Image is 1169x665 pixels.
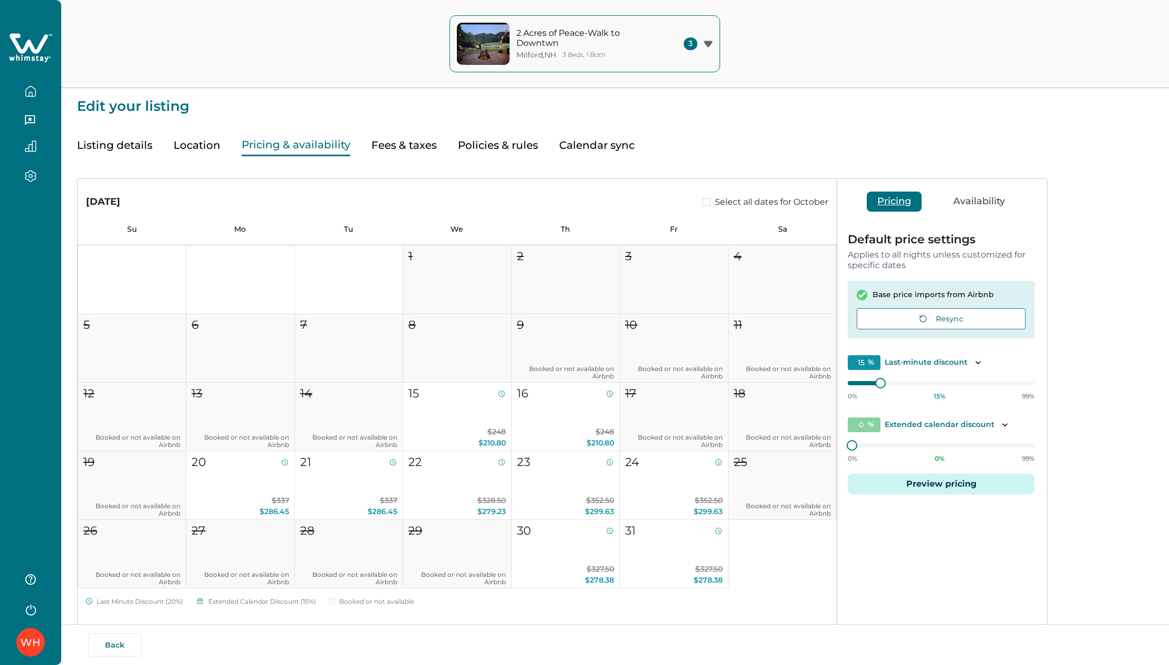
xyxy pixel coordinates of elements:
[86,195,120,209] div: [DATE]
[186,451,294,520] button: 20$337$286.45
[477,496,506,505] span: $328.50
[999,419,1011,431] button: Toggle description
[83,453,94,471] p: 19
[300,522,314,539] p: 28
[729,451,837,520] button: 25Booked or not available on Airbnb
[885,357,967,368] p: Last-minute discount
[512,383,620,451] button: 16$248$210.80
[1022,392,1034,401] p: 99%
[625,365,722,380] p: Booked or not available on Airbnb
[21,630,41,655] div: Whimstay Host
[403,451,511,520] button: 22$328.50$279.23
[186,520,294,588] button: 27Booked or not available on Airbnb
[934,392,945,401] p: 15 %
[512,451,620,520] button: 23$352.50$299.63
[620,314,728,383] button: 10Booked or not available on Airbnb
[300,434,397,449] p: Booked or not available on Airbnb
[295,451,403,520] button: 21$337$286.45
[715,196,828,208] span: Select all dates for October
[620,383,728,451] button: 17Booked or not available on Airbnb
[517,453,530,471] p: 23
[83,522,97,539] p: 26
[300,453,311,471] p: 21
[729,314,837,383] button: 11Booked or not available on Airbnb
[368,507,397,516] span: $286.45
[517,385,528,402] p: 16
[625,316,637,334] p: 10
[77,135,152,156] button: Listing details
[260,507,289,516] span: $286.45
[186,225,295,234] p: Mo
[517,522,531,539] p: 30
[695,564,723,574] span: $327.50
[728,225,837,234] p: Sa
[300,385,312,402] p: 14
[186,383,294,451] button: 13Booked or not available on Airbnb
[272,496,289,505] span: $337
[734,385,745,402] p: 18
[77,88,1153,113] p: Edit your listing
[620,520,728,588] button: 31$327.50$278.38
[585,575,614,585] span: $278.38
[403,225,512,234] p: We
[625,453,639,471] p: 24
[516,51,556,60] p: Milford , NH
[512,314,620,383] button: 9Booked or not available on Airbnb
[78,520,186,588] button: 26Booked or not available on Airbnb
[873,290,994,300] p: Base price imports from Airbnb
[78,225,186,234] p: Su
[734,316,742,334] p: 11
[403,520,511,588] button: 29Booked or not available on Airbnb
[935,454,944,463] p: 0 %
[511,225,620,234] p: Th
[587,438,614,448] span: $210.80
[517,316,524,334] p: 9
[587,564,614,574] span: $327.50
[867,192,922,212] button: Pricing
[408,385,419,402] p: 15
[620,451,728,520] button: 24$352.50$299.63
[191,571,289,586] p: Booked or not available on Airbnb
[848,473,1034,495] button: Preview pricing
[848,392,857,401] p: 0%
[295,520,403,588] button: 28Booked or not available on Airbnb
[562,51,606,59] p: 3 Beds, 1 Bath
[516,28,659,49] p: 2 Acres of Peace-Walk to Downtwn
[83,571,180,586] p: Booked or not available on Airbnb
[596,427,614,436] span: $248
[403,383,511,451] button: 15$248$210.80
[487,427,506,436] span: $248
[477,507,506,516] span: $279.23
[943,192,1015,212] button: Availability
[408,571,505,586] p: Booked or not available on Airbnb
[191,385,202,402] p: 13
[329,597,414,606] div: Booked or not available
[512,520,620,588] button: 30$327.50$278.38
[972,356,984,369] button: Toggle description
[371,135,437,156] button: Fees & taxes
[694,507,723,516] span: $299.63
[458,135,538,156] button: Policies & rules
[449,15,720,72] button: property-cover2 Acres of Peace-Walk to DowntwnMilford,NH3 Beds, 1 Bath3
[78,383,186,451] button: 12Booked or not available on Airbnb
[848,234,1034,245] p: Default price settings
[848,454,857,463] p: 0%
[83,502,180,517] p: Booked or not available on Airbnb
[517,365,614,380] p: Booked or not available on Airbnb
[734,434,831,449] p: Booked or not available on Airbnb
[295,383,403,451] button: 14Booked or not available on Airbnb
[196,597,316,606] div: Extended Calendar Discount (15%)
[848,250,1034,270] p: Applies to all nights unless customized for specific dates
[191,522,205,539] p: 27
[83,434,180,449] p: Booked or not available on Airbnb
[83,385,94,402] p: 12
[408,522,422,539] p: 29
[88,633,141,657] button: Back
[559,135,635,156] button: Calendar sync
[620,225,729,234] p: Fr
[734,365,831,380] p: Booked or not available on Airbnb
[586,496,614,505] span: $352.50
[294,225,403,234] p: Tu
[694,575,723,585] span: $278.38
[191,453,206,471] p: 20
